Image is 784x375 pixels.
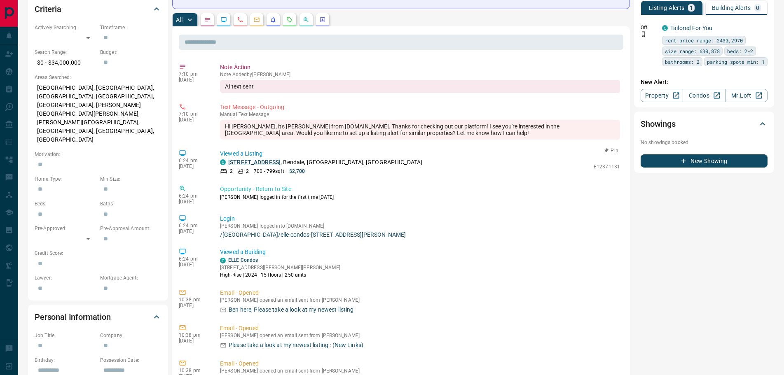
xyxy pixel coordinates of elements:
p: [DATE] [179,163,208,169]
p: [DATE] [179,117,208,123]
p: Mortgage Agent: [100,274,161,282]
p: Company: [100,332,161,339]
p: Lawyer: [35,274,96,282]
span: rent price range: 2430,2970 [665,36,743,44]
svg: Listing Alerts [270,16,276,23]
p: Viewed a Listing [220,149,620,158]
p: Note Added by [PERSON_NAME] [220,72,620,77]
a: Property [641,89,683,102]
p: Min Size: [100,175,161,183]
p: Budget: [100,49,161,56]
p: $2,700 [289,168,305,175]
p: Email - Opened [220,289,620,297]
p: Home Type: [35,175,96,183]
p: 6:24 pm [179,158,208,163]
p: Text Message [220,112,620,117]
svg: Agent Actions [319,16,326,23]
p: [PERSON_NAME] opened an email sent from [PERSON_NAME] [220,368,620,374]
p: Pre-Approved: [35,225,96,232]
p: Login [220,214,620,223]
div: condos.ca [220,159,226,165]
p: 6:24 pm [179,193,208,199]
a: Condos [683,89,725,102]
span: size range: 630,878 [665,47,720,55]
p: [DATE] [179,228,208,234]
span: beds: 2-2 [727,47,753,55]
span: manual [220,112,237,117]
p: [GEOGRAPHIC_DATA], [GEOGRAPHIC_DATA], [GEOGRAPHIC_DATA], [GEOGRAPHIC_DATA], [GEOGRAPHIC_DATA], [P... [35,81,161,147]
p: [DATE] [179,77,208,83]
p: All [176,17,183,23]
p: [DATE] [179,303,208,308]
span: parking spots min: 1 [707,58,765,66]
p: Viewed a Building [220,248,620,256]
p: Areas Searched: [35,74,161,81]
a: Tailored For You [670,25,712,31]
p: 6:24 pm [179,223,208,228]
p: 2 [246,168,249,175]
p: 10:38 pm [179,332,208,338]
p: Email - Opened [220,359,620,368]
p: Possession Date: [100,356,161,364]
p: [PERSON_NAME] logged into [DOMAIN_NAME] [220,223,620,229]
p: New Alert: [641,78,768,86]
div: Personal Information [35,307,161,327]
p: $0 - $34,000,000 [35,56,96,70]
p: Search Range: [35,49,96,56]
p: E12371131 [594,163,620,170]
p: Off [641,24,657,31]
p: Pre-Approval Amount: [100,225,161,232]
p: 2 [230,168,233,175]
p: Opportunity - Return to Site [220,185,620,193]
p: 700 - 799 sqft [254,168,284,175]
p: [DATE] [179,338,208,344]
p: Credit Score: [35,249,161,257]
p: Beds: [35,200,96,207]
p: 0 [756,5,759,11]
svg: Opportunities [303,16,309,23]
h2: Showings [641,117,676,130]
button: New Showing [641,154,768,168]
h2: Criteria [35,2,61,16]
p: 7:10 pm [179,111,208,117]
p: Listing Alerts [649,5,685,11]
p: 1 [690,5,693,11]
svg: Calls [237,16,243,23]
p: [DATE] [179,199,208,205]
p: Job Title: [35,332,96,339]
div: condos.ca [220,258,226,263]
p: High-Rise | 2024 | 15 floors | 250 units [220,271,340,279]
p: 10:38 pm [179,368,208,373]
p: 6:24 pm [179,256,208,262]
a: /[GEOGRAPHIC_DATA]/elle-condos-[STREET_ADDRESS][PERSON_NAME] [220,231,620,238]
p: , Bendale, [GEOGRAPHIC_DATA], [GEOGRAPHIC_DATA] [228,158,422,167]
svg: Requests [286,16,293,23]
h2: Personal Information [35,310,111,324]
div: Hi [PERSON_NAME], it's [PERSON_NAME] from [DOMAIN_NAME]. Thanks for checking out our platform! I ... [220,120,620,140]
p: Building Alerts [712,5,751,11]
a: [STREET_ADDRESS] [228,159,281,165]
div: condos.ca [662,25,668,31]
p: [PERSON_NAME] opened an email sent from [PERSON_NAME] [220,333,620,338]
p: Birthday: [35,356,96,364]
a: Mr.Loft [725,89,768,102]
svg: Lead Browsing Activity [220,16,227,23]
p: Actively Searching: [35,24,96,31]
p: Ben here, Please take a look at my newest listing [229,305,353,314]
p: [DATE] [179,262,208,268]
svg: Emails [253,16,260,23]
span: bathrooms: 2 [665,58,700,66]
p: Please take a look at my newest listing : (New Links) [229,341,363,349]
svg: Notes [204,16,211,23]
p: Note Action [220,63,620,72]
p: Text Message - Outgoing [220,103,620,112]
a: ELLE Condos [228,257,258,263]
p: [PERSON_NAME] logged in for the first time [DATE] [220,193,620,201]
p: 7:10 pm [179,71,208,77]
p: Motivation: [35,151,161,158]
button: Pin [599,147,623,154]
p: No showings booked [641,139,768,146]
p: Email - Opened [220,324,620,333]
div: Showings [641,114,768,134]
p: [STREET_ADDRESS][PERSON_NAME][PERSON_NAME] [220,264,340,271]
